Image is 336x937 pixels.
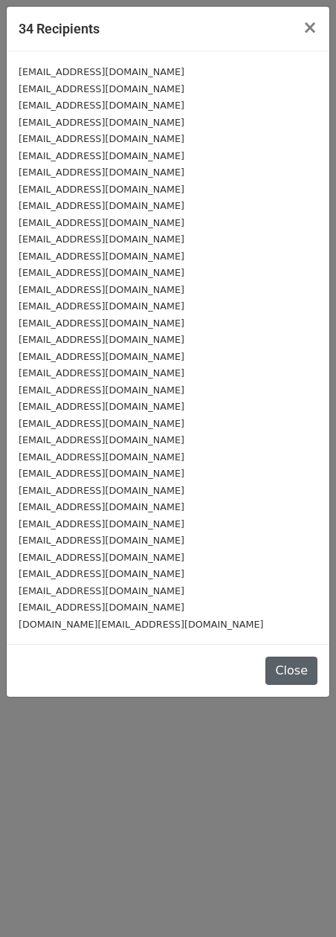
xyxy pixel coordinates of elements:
small: [EMAIL_ADDRESS][DOMAIN_NAME] [19,384,184,396]
small: [EMAIL_ADDRESS][DOMAIN_NAME] [19,334,184,345]
small: [EMAIL_ADDRESS][DOMAIN_NAME] [19,351,184,362]
h5: 34 Recipients [19,19,100,39]
small: [EMAIL_ADDRESS][DOMAIN_NAME] [19,434,184,445]
small: [EMAIL_ADDRESS][DOMAIN_NAME] [19,501,184,512]
button: Close [265,657,317,685]
small: [EMAIL_ADDRESS][DOMAIN_NAME] [19,485,184,496]
small: [EMAIL_ADDRESS][DOMAIN_NAME] [19,167,184,178]
small: [EMAIL_ADDRESS][DOMAIN_NAME] [19,535,184,546]
small: [EMAIL_ADDRESS][DOMAIN_NAME] [19,117,184,128]
small: [DOMAIN_NAME][EMAIL_ADDRESS][DOMAIN_NAME] [19,619,263,630]
small: [EMAIL_ADDRESS][DOMAIN_NAME] [19,184,184,195]
small: [EMAIL_ADDRESS][DOMAIN_NAME] [19,234,184,245]
small: [EMAIL_ADDRESS][DOMAIN_NAME] [19,83,184,94]
small: [EMAIL_ADDRESS][DOMAIN_NAME] [19,468,184,479]
button: Close [291,7,329,48]
small: [EMAIL_ADDRESS][DOMAIN_NAME] [19,133,184,144]
small: [EMAIL_ADDRESS][DOMAIN_NAME] [19,66,184,77]
small: [EMAIL_ADDRESS][DOMAIN_NAME] [19,367,184,379]
span: × [303,17,317,38]
small: [EMAIL_ADDRESS][DOMAIN_NAME] [19,552,184,563]
small: [EMAIL_ADDRESS][DOMAIN_NAME] [19,401,184,412]
small: [EMAIL_ADDRESS][DOMAIN_NAME] [19,451,184,463]
small: [EMAIL_ADDRESS][DOMAIN_NAME] [19,284,184,295]
small: [EMAIL_ADDRESS][DOMAIN_NAME] [19,518,184,529]
small: [EMAIL_ADDRESS][DOMAIN_NAME] [19,418,184,429]
small: [EMAIL_ADDRESS][DOMAIN_NAME] [19,150,184,161]
small: [EMAIL_ADDRESS][DOMAIN_NAME] [19,251,184,262]
small: [EMAIL_ADDRESS][DOMAIN_NAME] [19,200,184,211]
small: [EMAIL_ADDRESS][DOMAIN_NAME] [19,300,184,312]
small: [EMAIL_ADDRESS][DOMAIN_NAME] [19,100,184,111]
small: [EMAIL_ADDRESS][DOMAIN_NAME] [19,217,184,228]
small: [EMAIL_ADDRESS][DOMAIN_NAME] [19,602,184,613]
small: [EMAIL_ADDRESS][DOMAIN_NAME] [19,318,184,329]
small: [EMAIL_ADDRESS][DOMAIN_NAME] [19,585,184,596]
small: [EMAIL_ADDRESS][DOMAIN_NAME] [19,568,184,579]
small: [EMAIL_ADDRESS][DOMAIN_NAME] [19,267,184,278]
iframe: Chat Widget [262,866,336,937]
